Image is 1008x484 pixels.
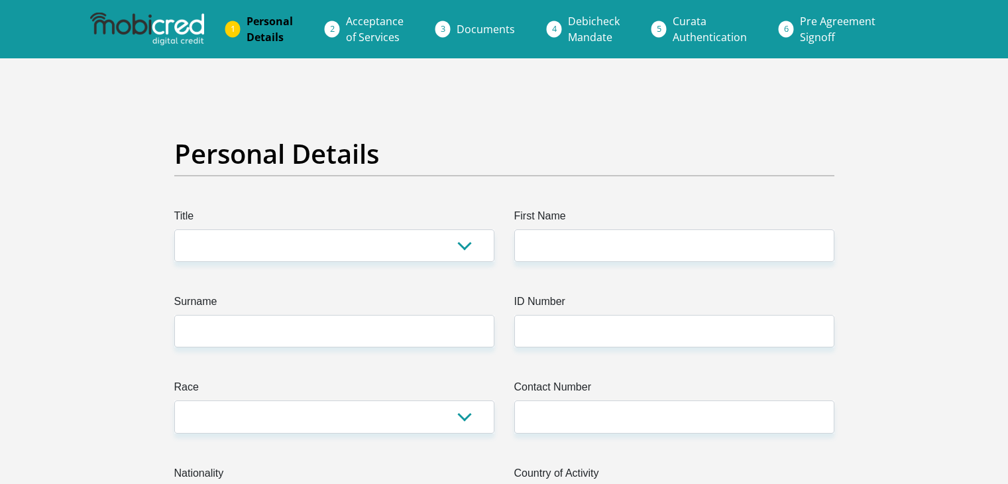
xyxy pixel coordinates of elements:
[335,8,414,50] a: Acceptanceof Services
[457,22,515,36] span: Documents
[174,294,494,315] label: Surname
[514,315,834,347] input: ID Number
[673,14,747,44] span: Curata Authentication
[568,14,620,44] span: Debicheck Mandate
[514,208,834,229] label: First Name
[800,14,875,44] span: Pre Agreement Signoff
[557,8,630,50] a: DebicheckMandate
[236,8,304,50] a: PersonalDetails
[514,294,834,315] label: ID Number
[446,16,526,42] a: Documents
[174,138,834,170] h2: Personal Details
[174,315,494,347] input: Surname
[174,208,494,229] label: Title
[789,8,886,50] a: Pre AgreementSignoff
[514,379,834,400] label: Contact Number
[247,14,293,44] span: Personal Details
[346,14,404,44] span: Acceptance of Services
[514,229,834,262] input: First Name
[174,379,494,400] label: Race
[514,400,834,433] input: Contact Number
[662,8,757,50] a: CurataAuthentication
[90,13,204,46] img: mobicred logo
